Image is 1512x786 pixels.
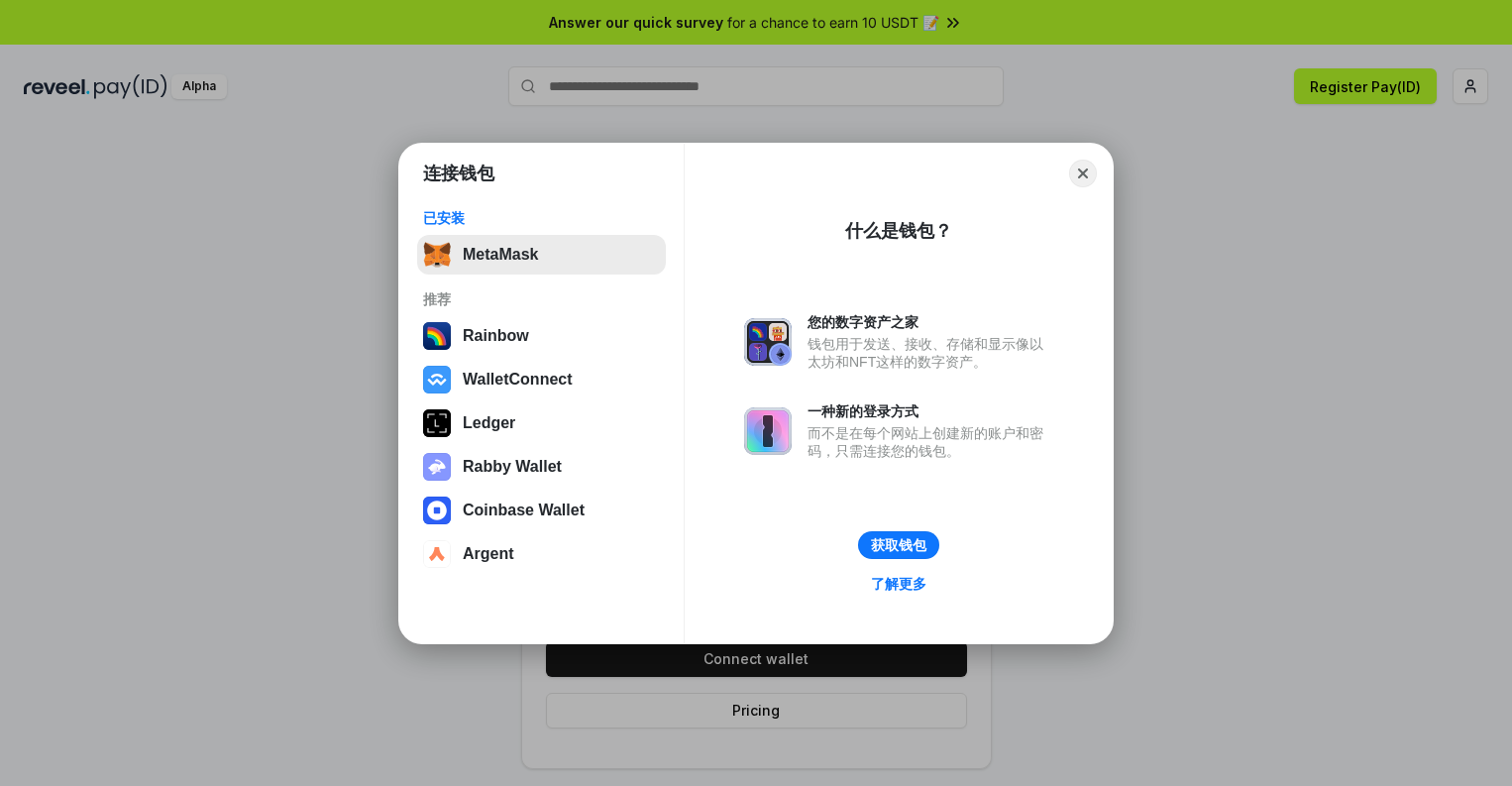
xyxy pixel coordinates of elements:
div: WalletConnect [463,371,573,389]
button: Argent [417,534,666,574]
button: Rabby Wallet [417,447,666,487]
div: Rabby Wallet [463,458,562,476]
img: svg+xml,%3Csvg%20xmlns%3D%22http%3A%2F%2Fwww.w3.org%2F2000%2Fsvg%22%20fill%3D%22none%22%20viewBox... [744,318,792,366]
img: svg+xml,%3Csvg%20width%3D%22120%22%20height%3D%22120%22%20viewBox%3D%220%200%20120%20120%22%20fil... [423,322,451,350]
div: 一种新的登录方式 [808,402,1053,420]
img: svg+xml,%3Csvg%20width%3D%2228%22%20height%3D%2228%22%20viewBox%3D%220%200%2028%2028%22%20fill%3D... [423,540,451,568]
div: MetaMask [463,246,538,264]
button: MetaMask [417,235,666,275]
div: Rainbow [463,327,529,345]
div: 已安装 [423,209,660,227]
div: 什么是钱包？ [845,219,952,243]
div: 获取钱包 [871,536,926,554]
img: svg+xml,%3Csvg%20xmlns%3D%22http%3A%2F%2Fwww.w3.org%2F2000%2Fsvg%22%20width%3D%2228%22%20height%3... [423,409,451,437]
div: Coinbase Wallet [463,502,585,519]
button: 获取钱包 [858,531,939,559]
img: svg+xml,%3Csvg%20xmlns%3D%22http%3A%2F%2Fwww.w3.org%2F2000%2Fsvg%22%20fill%3D%22none%22%20viewBox... [744,407,792,455]
img: svg+xml,%3Csvg%20width%3D%2228%22%20height%3D%2228%22%20viewBox%3D%220%200%2028%2028%22%20fill%3D... [423,366,451,393]
button: Coinbase Wallet [417,491,666,530]
button: Close [1069,160,1097,187]
h1: 连接钱包 [423,162,494,185]
div: 了解更多 [871,575,926,593]
div: 您的数字资产之家 [808,313,1053,331]
img: svg+xml,%3Csvg%20width%3D%2228%22%20height%3D%2228%22%20viewBox%3D%220%200%2028%2028%22%20fill%3D... [423,497,451,524]
button: WalletConnect [417,360,666,399]
a: 了解更多 [859,571,938,597]
div: 钱包用于发送、接收、存储和显示像以太坊和NFT这样的数字资产。 [808,335,1053,371]
div: Argent [463,545,514,563]
img: svg+xml,%3Csvg%20xmlns%3D%22http%3A%2F%2Fwww.w3.org%2F2000%2Fsvg%22%20fill%3D%22none%22%20viewBox... [423,453,451,481]
div: Ledger [463,414,515,432]
button: Rainbow [417,316,666,356]
button: Ledger [417,403,666,443]
img: svg+xml,%3Csvg%20fill%3D%22none%22%20height%3D%2233%22%20viewBox%3D%220%200%2035%2033%22%20width%... [423,241,451,269]
div: 推荐 [423,290,660,308]
div: 而不是在每个网站上创建新的账户和密码，只需连接您的钱包。 [808,424,1053,460]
